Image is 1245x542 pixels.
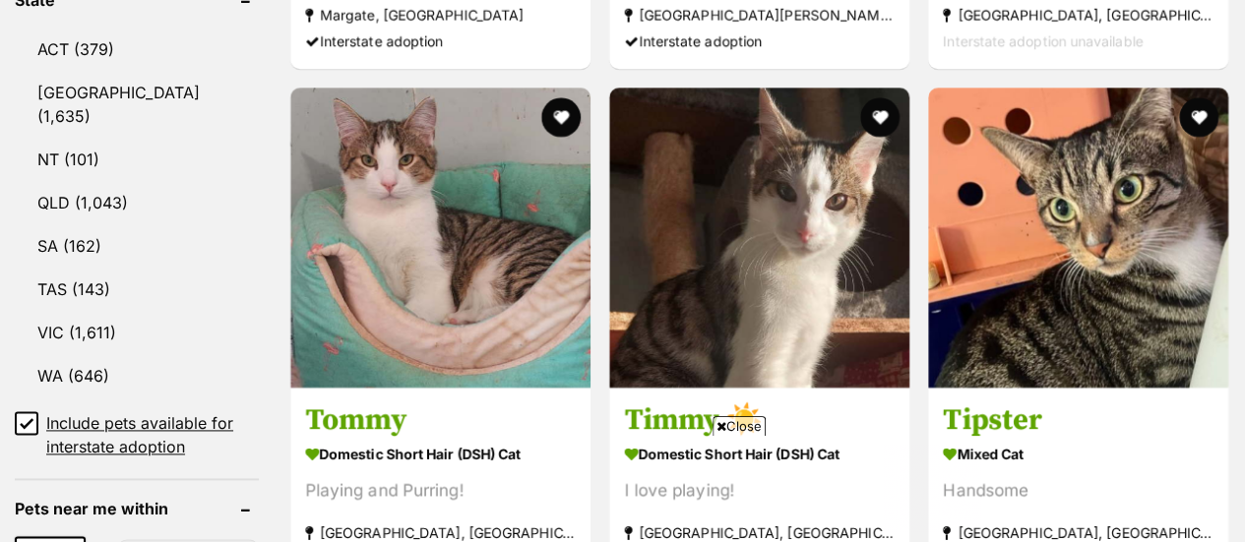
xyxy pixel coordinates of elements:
[15,29,259,70] a: ACT (379)
[713,416,766,436] span: Close
[943,32,1143,49] span: Interstate adoption unavailable
[15,72,259,137] a: [GEOGRAPHIC_DATA] (1,635)
[265,444,981,532] iframe: Advertisement
[943,477,1214,504] div: Handsome
[943,439,1214,467] strong: Mixed Cat
[609,88,909,388] img: Timmy ☀️ - Domestic Short Hair (DSH) Cat
[15,269,259,310] a: TAS (143)
[943,1,1214,28] strong: [GEOGRAPHIC_DATA], [GEOGRAPHIC_DATA]
[305,401,576,439] h3: Tommy
[624,401,895,439] h3: Timmy ☀️
[290,88,591,388] img: Tommy - Domestic Short Hair (DSH) Cat
[15,182,259,223] a: QLD (1,043)
[46,411,259,458] span: Include pets available for interstate adoption
[15,225,259,267] a: SA (162)
[15,411,259,458] a: Include pets available for interstate adoption
[541,97,581,137] button: favourite
[1179,97,1218,137] button: favourite
[15,139,259,180] a: NT (101)
[15,355,259,396] a: WA (646)
[943,401,1214,439] h3: Tipster
[624,1,895,28] strong: [GEOGRAPHIC_DATA][PERSON_NAME][GEOGRAPHIC_DATA]
[928,88,1228,388] img: Tipster - Mixed Cat
[305,1,576,28] strong: Margate, [GEOGRAPHIC_DATA]
[860,97,900,137] button: favourite
[15,500,259,517] header: Pets near me within
[15,312,259,353] a: VIC (1,611)
[305,28,576,54] div: Interstate adoption
[624,28,895,54] div: Interstate adoption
